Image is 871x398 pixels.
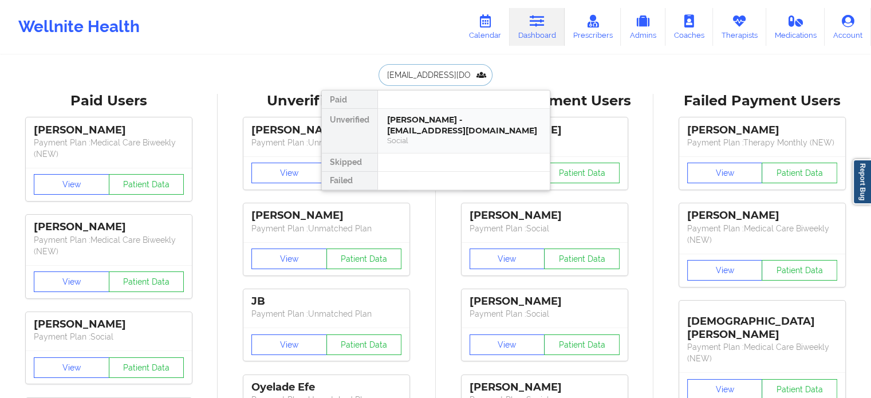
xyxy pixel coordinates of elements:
[34,174,109,195] button: View
[34,137,184,160] p: Payment Plan : Medical Care Biweekly (NEW)
[825,8,871,46] a: Account
[544,334,620,355] button: Patient Data
[322,109,377,153] div: Unverified
[544,249,620,269] button: Patient Data
[460,8,510,46] a: Calendar
[109,357,184,378] button: Patient Data
[251,295,401,308] div: JB
[34,271,109,292] button: View
[470,223,620,234] p: Payment Plan : Social
[251,163,327,183] button: View
[687,306,837,341] div: [DEMOGRAPHIC_DATA][PERSON_NAME]
[34,124,184,137] div: [PERSON_NAME]
[387,136,541,145] div: Social
[326,334,402,355] button: Patient Data
[226,92,427,110] div: Unverified Users
[687,124,837,137] div: [PERSON_NAME]
[544,163,620,183] button: Patient Data
[687,209,837,222] div: [PERSON_NAME]
[109,271,184,292] button: Patient Data
[766,8,825,46] a: Medications
[387,115,541,136] div: [PERSON_NAME] - [EMAIL_ADDRESS][DOMAIN_NAME]
[687,223,837,246] p: Payment Plan : Medical Care Biweekly (NEW)
[470,334,545,355] button: View
[34,220,184,234] div: [PERSON_NAME]
[470,381,620,394] div: [PERSON_NAME]
[34,357,109,378] button: View
[687,163,763,183] button: View
[251,223,401,234] p: Payment Plan : Unmatched Plan
[322,172,377,190] div: Failed
[470,249,545,269] button: View
[713,8,766,46] a: Therapists
[510,8,565,46] a: Dashboard
[251,124,401,137] div: [PERSON_NAME]
[621,8,665,46] a: Admins
[470,308,620,320] p: Payment Plan : Social
[8,92,210,110] div: Paid Users
[34,234,184,257] p: Payment Plan : Medical Care Biweekly (NEW)
[565,8,621,46] a: Prescribers
[762,163,837,183] button: Patient Data
[34,318,184,331] div: [PERSON_NAME]
[251,209,401,222] div: [PERSON_NAME]
[687,341,837,364] p: Payment Plan : Medical Care Biweekly (NEW)
[109,174,184,195] button: Patient Data
[251,308,401,320] p: Payment Plan : Unmatched Plan
[322,90,377,109] div: Paid
[762,260,837,281] button: Patient Data
[853,159,871,204] a: Report Bug
[687,137,837,148] p: Payment Plan : Therapy Monthly (NEW)
[665,8,713,46] a: Coaches
[34,331,184,342] p: Payment Plan : Social
[326,249,402,269] button: Patient Data
[322,153,377,172] div: Skipped
[687,260,763,281] button: View
[251,334,327,355] button: View
[251,381,401,394] div: Oyelade Efe
[251,249,327,269] button: View
[470,209,620,222] div: [PERSON_NAME]
[661,92,863,110] div: Failed Payment Users
[251,137,401,148] p: Payment Plan : Unmatched Plan
[470,295,620,308] div: [PERSON_NAME]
